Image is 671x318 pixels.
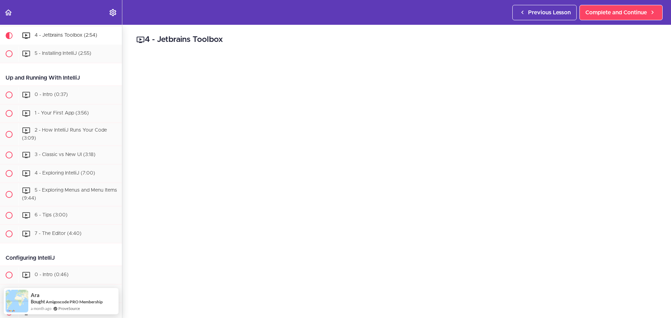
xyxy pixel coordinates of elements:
[136,34,657,46] h2: 4 - Jetbrains Toolbox
[35,272,68,277] span: 0 - Intro (0:46)
[109,8,117,17] svg: Settings Menu
[35,92,68,97] span: 0 - Intro (0:37)
[22,128,107,141] span: 2 - How IntelliJ Runs Your Code (3:09)
[22,188,117,201] span: 5 - Exploring Menus and Menu Items (9:44)
[31,299,45,304] span: Bought
[31,305,51,311] span: a month ago
[6,290,28,312] img: provesource social proof notification image
[35,111,89,116] span: 1 - Your First App (3:56)
[35,153,95,157] span: 3 - Classic vs New UI (3:18)
[4,8,13,17] svg: Back to course curriculum
[585,8,647,17] span: Complete and Continue
[46,299,103,304] a: Amigoscode PRO Membership
[58,305,80,311] a: ProveSource
[35,231,81,236] span: 7 - The Editor (4:40)
[35,213,67,217] span: 6 - Tips (3:00)
[528,8,571,17] span: Previous Lesson
[35,171,95,176] span: 4 - Exploring IntelliJ (7:00)
[35,33,97,38] span: 4 - Jetbrains Toolbox (2:54)
[512,5,577,20] a: Previous Lesson
[35,51,91,56] span: 5 - Installing IntelliJ (2:55)
[31,292,39,298] span: Ara
[579,5,663,20] a: Complete and Continue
